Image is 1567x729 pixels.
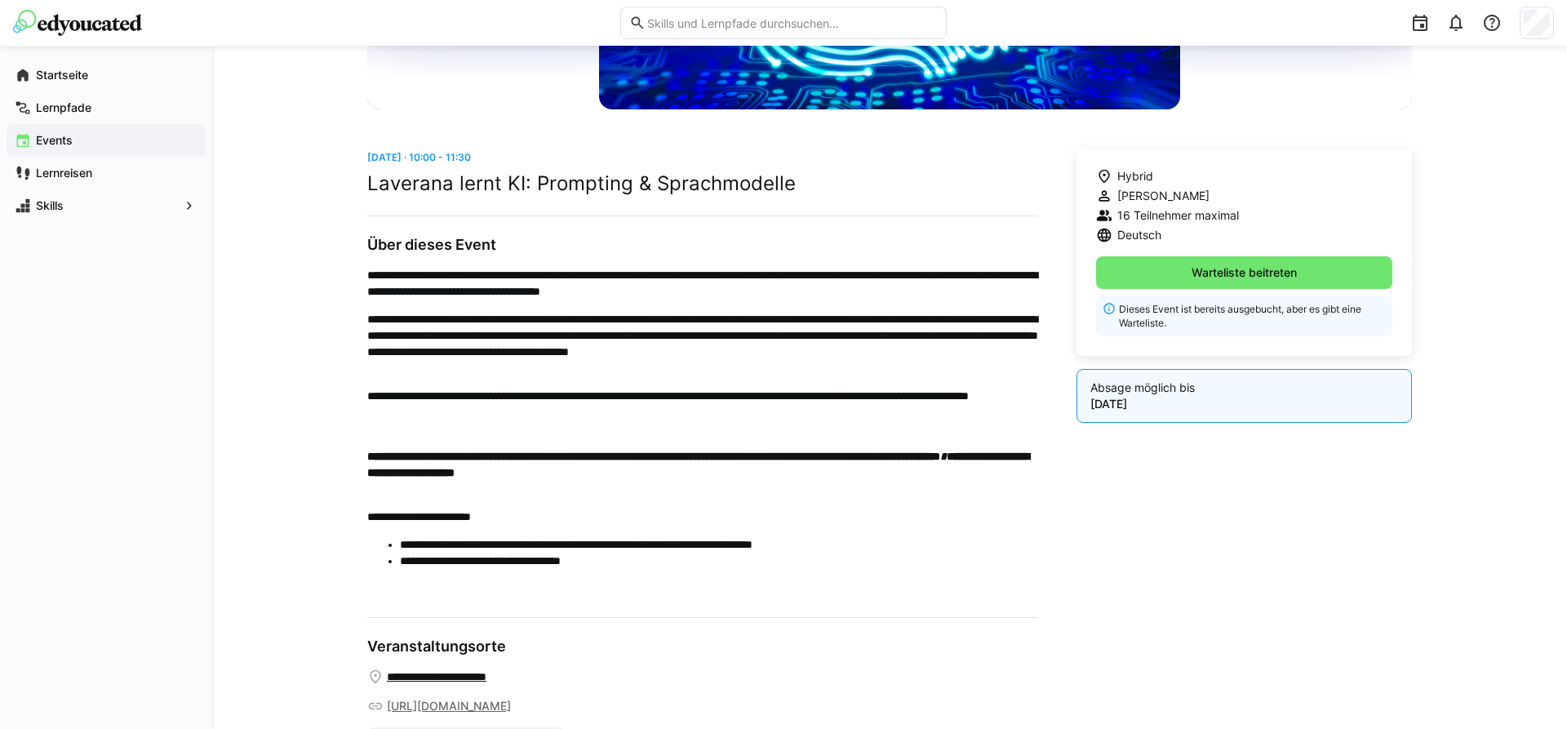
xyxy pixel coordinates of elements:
[367,171,1037,196] h2: Laverana lernt KI: Prompting & Sprachmodelle
[1117,188,1210,204] span: [PERSON_NAME]
[1090,380,1398,396] p: Absage möglich bis
[367,236,1037,254] h3: Über dieses Event
[387,698,511,714] a: [URL][DOMAIN_NAME]
[1119,302,1383,330] p: Dieses Event ist bereits ausgebucht, aber es gibt eine Warteliste.
[1117,207,1239,224] span: 16 Teilnehmer maximal
[1117,227,1161,243] span: Deutsch
[1117,168,1153,184] span: Hybrid
[1189,264,1299,281] span: Warteliste beitreten
[367,638,1037,656] h3: Veranstaltungsorte
[646,16,938,30] input: Skills und Lernpfade durchsuchen…
[1090,396,1398,412] p: [DATE]
[367,151,471,163] span: [DATE] · 10:00 - 11:30
[1096,256,1392,289] button: Warteliste beitreten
